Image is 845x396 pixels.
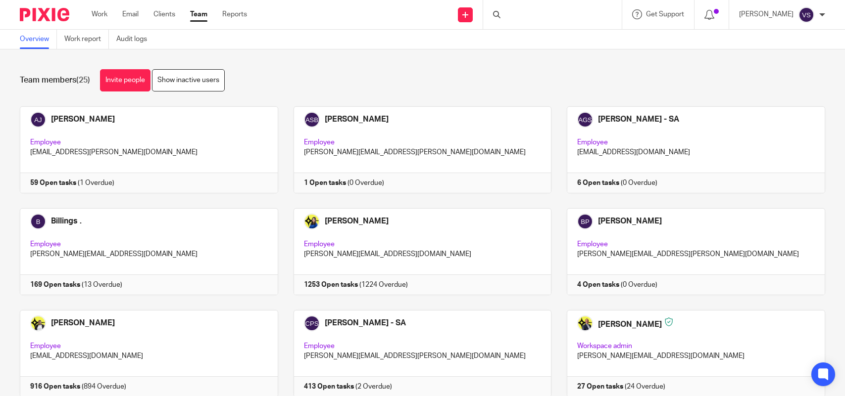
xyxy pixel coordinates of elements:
[222,9,247,19] a: Reports
[739,9,794,19] p: [PERSON_NAME]
[20,8,69,21] img: Pixie
[64,30,109,49] a: Work report
[190,9,207,19] a: Team
[646,11,684,18] span: Get Support
[76,76,90,84] span: (25)
[116,30,154,49] a: Audit logs
[153,9,175,19] a: Clients
[100,69,150,91] a: Invite people
[20,75,90,86] h1: Team members
[92,9,107,19] a: Work
[798,7,814,23] img: svg%3E
[20,30,57,49] a: Overview
[152,69,225,91] a: Show inactive users
[122,9,139,19] a: Email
